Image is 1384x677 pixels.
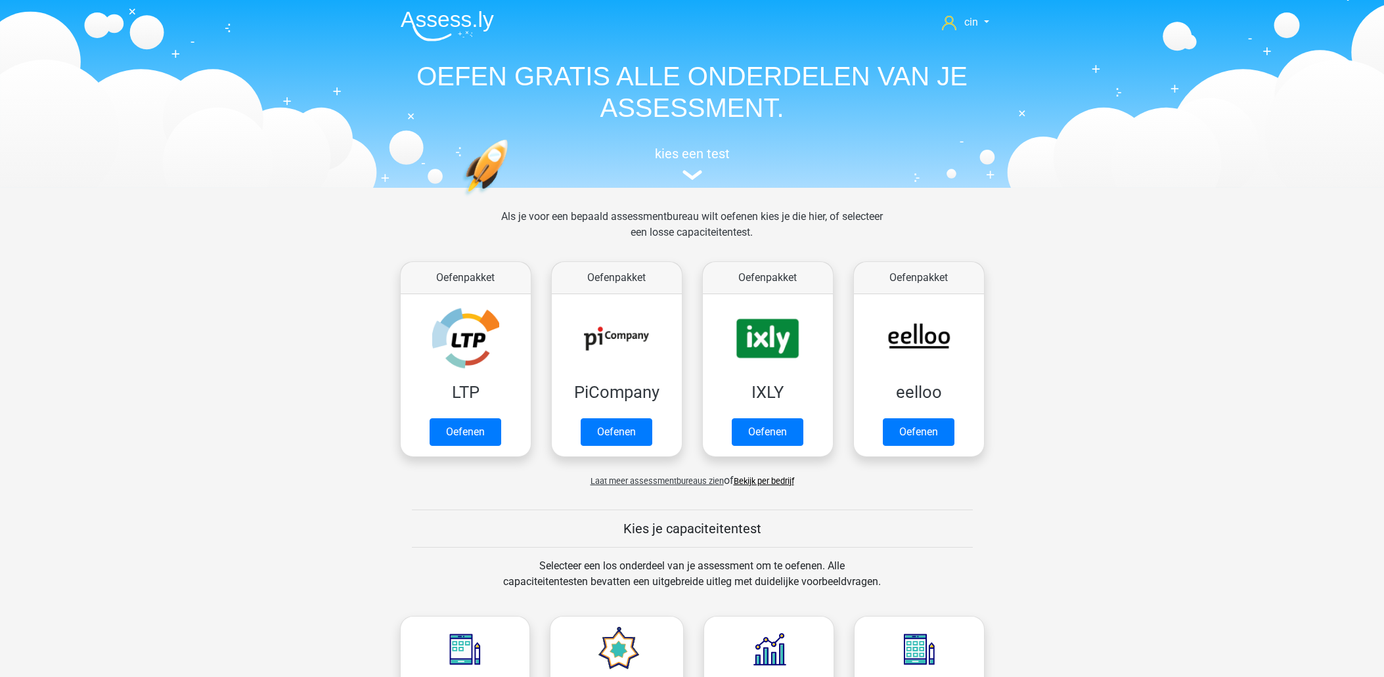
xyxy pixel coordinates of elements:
[964,16,978,28] span: cin
[390,462,994,489] div: of
[390,60,994,123] h1: OEFEN GRATIS ALLE ONDERDELEN VAN JE ASSESSMENT.
[462,139,559,258] img: oefenen
[390,146,994,181] a: kies een test
[581,418,652,446] a: Oefenen
[491,209,893,256] div: Als je voor een bepaald assessmentbureau wilt oefenen kies je die hier, of selecteer een losse ca...
[682,170,702,180] img: assessment
[732,418,803,446] a: Oefenen
[390,146,994,162] h5: kies een test
[430,418,501,446] a: Oefenen
[591,476,724,486] span: Laat meer assessmentbureaus zien
[412,521,973,536] h5: Kies je capaciteitentest
[883,418,954,446] a: Oefenen
[937,14,994,30] a: cin
[734,476,794,486] a: Bekijk per bedrijf
[491,558,893,605] div: Selecteer een los onderdeel van je assessment om te oefenen. Alle capaciteitentesten bevatten een...
[401,11,494,41] img: Assessly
